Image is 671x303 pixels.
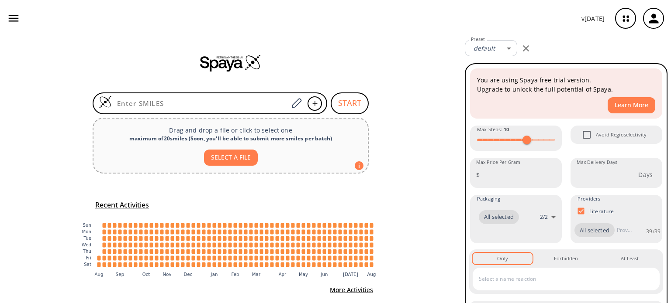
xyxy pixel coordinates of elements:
label: Preset [471,36,485,43]
button: More Activities [326,282,377,298]
text: Sat [84,262,91,267]
text: Fri [86,255,91,260]
span: Providers [578,195,600,203]
p: Drag and drop a file or click to select one [100,126,361,135]
input: Provider name [615,223,634,237]
p: $ [476,170,480,179]
text: Thu [83,249,91,254]
p: 39 / 39 [646,228,661,235]
text: Apr [279,272,287,277]
text: Tue [83,236,91,241]
label: Max Price Per Gram [476,159,520,166]
img: Logo Spaya [99,95,112,109]
input: Select a name reaction [477,272,643,286]
text: Mon [82,229,91,234]
g: x-axis tick label [95,272,376,277]
input: Enter SMILES [112,99,288,108]
p: Literature [589,208,614,215]
text: Sun [83,223,91,228]
label: Max Delivery Days [577,159,617,166]
span: Max Steps : [477,126,509,133]
p: v [DATE] [581,14,605,23]
text: May [299,272,308,277]
text: Feb [231,272,239,277]
img: Spaya logo [200,54,261,71]
button: Forbidden [536,253,596,264]
p: Days [638,170,653,179]
text: Aug [367,272,376,277]
text: Sep [116,272,124,277]
button: Only [473,253,533,264]
button: At Least [600,253,660,264]
strong: 10 [504,126,509,133]
h5: Recent Activities [95,201,149,210]
text: Oct [142,272,150,277]
g: y-axis tick label [82,223,91,267]
div: At Least [621,255,639,262]
span: All selected [479,213,519,221]
p: You are using Spaya free trial version. Upgrade to unlock the full potential of Spaya. [477,75,655,94]
g: cell [97,223,374,267]
span: All selected [574,226,615,235]
button: Recent Activities [92,198,152,212]
text: Jun [320,272,328,277]
button: SELECT A FILE [204,150,258,166]
button: Learn More [608,97,655,113]
span: Avoid Regioselectivity [578,126,596,144]
text: [DATE] [343,272,358,277]
div: maximum of 20 smiles ( Soon, you'll be able to submit more smiles per batch ) [100,135,361,143]
button: START [331,92,369,114]
span: Packaging [477,195,500,203]
em: default [474,44,495,52]
div: Only [497,255,508,262]
span: Avoid Regioselectivity [596,131,647,139]
text: Aug [95,272,104,277]
text: Nov [163,272,172,277]
text: Jan [211,272,218,277]
text: Dec [184,272,193,277]
text: Wed [82,242,91,247]
text: Mar [252,272,261,277]
p: 2 / 2 [540,213,548,221]
div: Forbidden [554,255,578,262]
